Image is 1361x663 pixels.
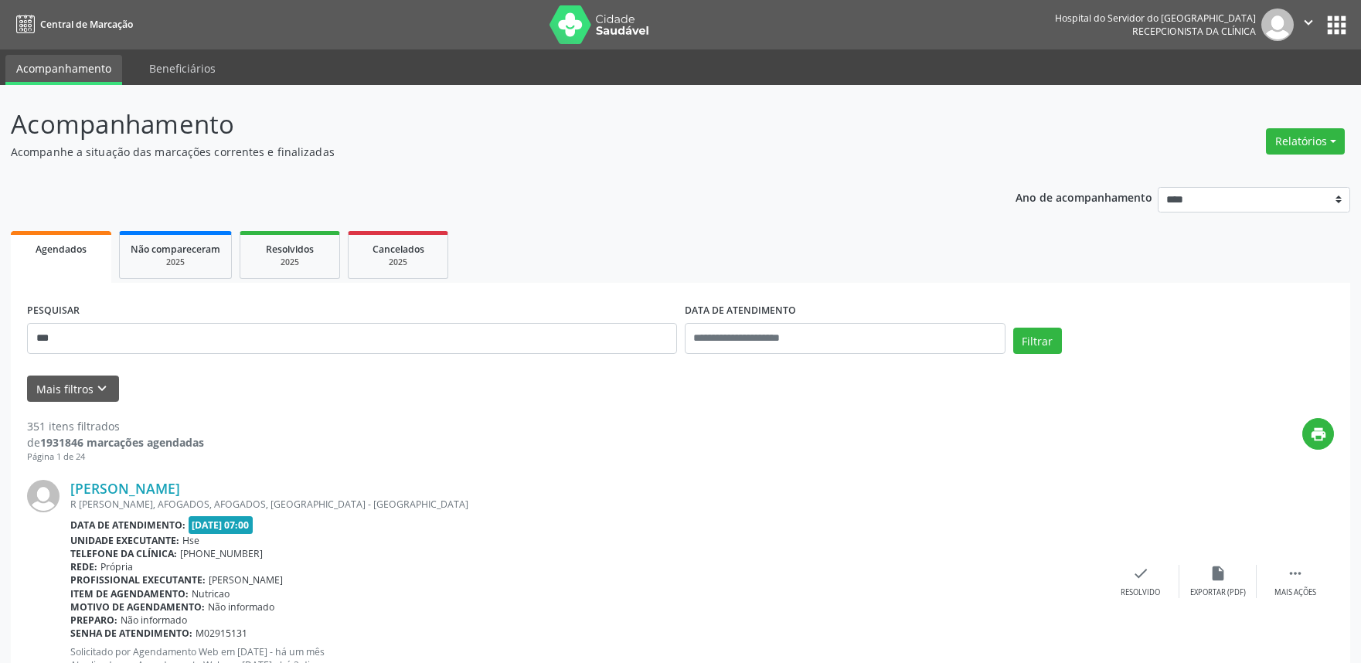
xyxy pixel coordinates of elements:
[266,243,314,256] span: Resolvidos
[1310,426,1327,443] i: print
[1190,587,1246,598] div: Exportar (PDF)
[70,614,117,627] b: Preparo:
[1121,587,1160,598] div: Resolvido
[27,450,204,464] div: Página 1 de 24
[36,243,87,256] span: Agendados
[11,144,948,160] p: Acompanhe a situação das marcações correntes e finalizadas
[70,560,97,573] b: Rede:
[208,600,274,614] span: Não informado
[685,299,796,323] label: DATA DE ATENDIMENTO
[70,600,205,614] b: Motivo de agendamento:
[182,534,199,547] span: Hse
[192,587,230,600] span: Nutricao
[100,560,133,573] span: Própria
[1287,565,1304,582] i: 
[1210,565,1227,582] i: insert_drive_file
[5,55,122,85] a: Acompanhamento
[373,243,424,256] span: Cancelados
[131,243,220,256] span: Não compareceram
[27,376,119,403] button: Mais filtroskeyboard_arrow_down
[11,12,133,37] a: Central de Marcação
[70,573,206,586] b: Profissional executante:
[1274,587,1316,598] div: Mais ações
[209,573,283,586] span: [PERSON_NAME]
[180,547,263,560] span: [PHONE_NUMBER]
[70,498,1102,511] div: R [PERSON_NAME], AFOGADOS, AFOGADOS, [GEOGRAPHIC_DATA] - [GEOGRAPHIC_DATA]
[70,587,189,600] b: Item de agendamento:
[359,257,437,268] div: 2025
[1300,14,1317,31] i: 
[251,257,328,268] div: 2025
[1323,12,1350,39] button: apps
[40,435,204,450] strong: 1931846 marcações agendadas
[27,480,60,512] img: img
[138,55,226,82] a: Beneficiários
[94,380,111,397] i: keyboard_arrow_down
[196,627,247,640] span: M02915131
[11,105,948,144] p: Acompanhamento
[1266,128,1345,155] button: Relatórios
[1302,418,1334,450] button: print
[40,18,133,31] span: Central de Marcação
[70,518,185,532] b: Data de atendimento:
[1132,25,1256,38] span: Recepcionista da clínica
[70,480,180,497] a: [PERSON_NAME]
[121,614,187,627] span: Não informado
[27,299,80,323] label: PESQUISAR
[70,627,192,640] b: Senha de atendimento:
[1055,12,1256,25] div: Hospital do Servidor do [GEOGRAPHIC_DATA]
[27,418,204,434] div: 351 itens filtrados
[1132,565,1149,582] i: check
[70,547,177,560] b: Telefone da clínica:
[1013,328,1062,354] button: Filtrar
[1294,8,1323,41] button: 
[131,257,220,268] div: 2025
[189,516,253,534] span: [DATE] 07:00
[70,534,179,547] b: Unidade executante:
[27,434,204,450] div: de
[1261,8,1294,41] img: img
[1016,187,1152,206] p: Ano de acompanhamento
